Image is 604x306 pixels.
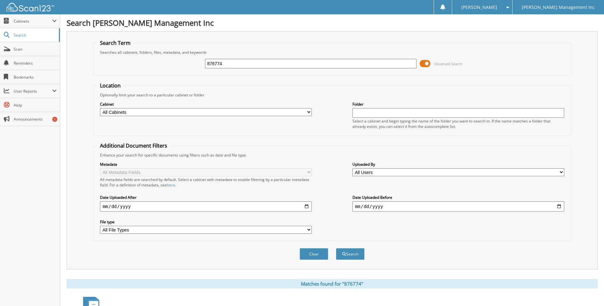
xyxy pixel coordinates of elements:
[14,74,57,80] span: Bookmarks
[14,60,57,66] span: Reminders
[97,92,567,98] div: Optionally limit your search to a particular cabinet or folder
[67,17,598,28] h1: Search [PERSON_NAME] Management Inc
[6,3,54,11] img: scan123-logo-white.svg
[461,5,497,9] span: [PERSON_NAME]
[52,117,57,122] div: 1
[100,177,312,188] div: All metadata fields are searched by default. Select a cabinet with metadata to enable filtering b...
[14,32,56,38] span: Search
[97,39,134,46] legend: Search Term
[14,88,52,94] span: User Reports
[336,248,365,260] button: Search
[100,201,312,212] input: start
[352,195,564,200] label: Date Uploaded Before
[14,102,57,108] span: Help
[100,195,312,200] label: Date Uploaded After
[522,5,595,9] span: [PERSON_NAME] Management Inc
[300,248,328,260] button: Clear
[352,118,564,129] div: Select a cabinet and begin typing the name of the folder you want to search in. If the name match...
[100,219,312,225] label: File type
[167,182,175,188] a: here
[97,152,567,158] div: Enhance your search for specific documents using filters such as date and file type.
[352,201,564,212] input: end
[352,162,564,167] label: Uploaded By
[97,50,567,55] div: Searches all cabinets, folders, files, metadata, and keywords
[14,116,57,122] span: Announcements
[434,61,462,66] span: Advanced Search
[14,46,57,52] span: Scan
[67,279,598,289] div: Matches found for "876774"
[14,18,52,24] span: Cabinets
[352,101,564,107] label: Folder
[97,82,124,89] legend: Location
[97,142,170,149] legend: Additional Document Filters
[100,101,312,107] label: Cabinet
[100,162,312,167] label: Metadata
